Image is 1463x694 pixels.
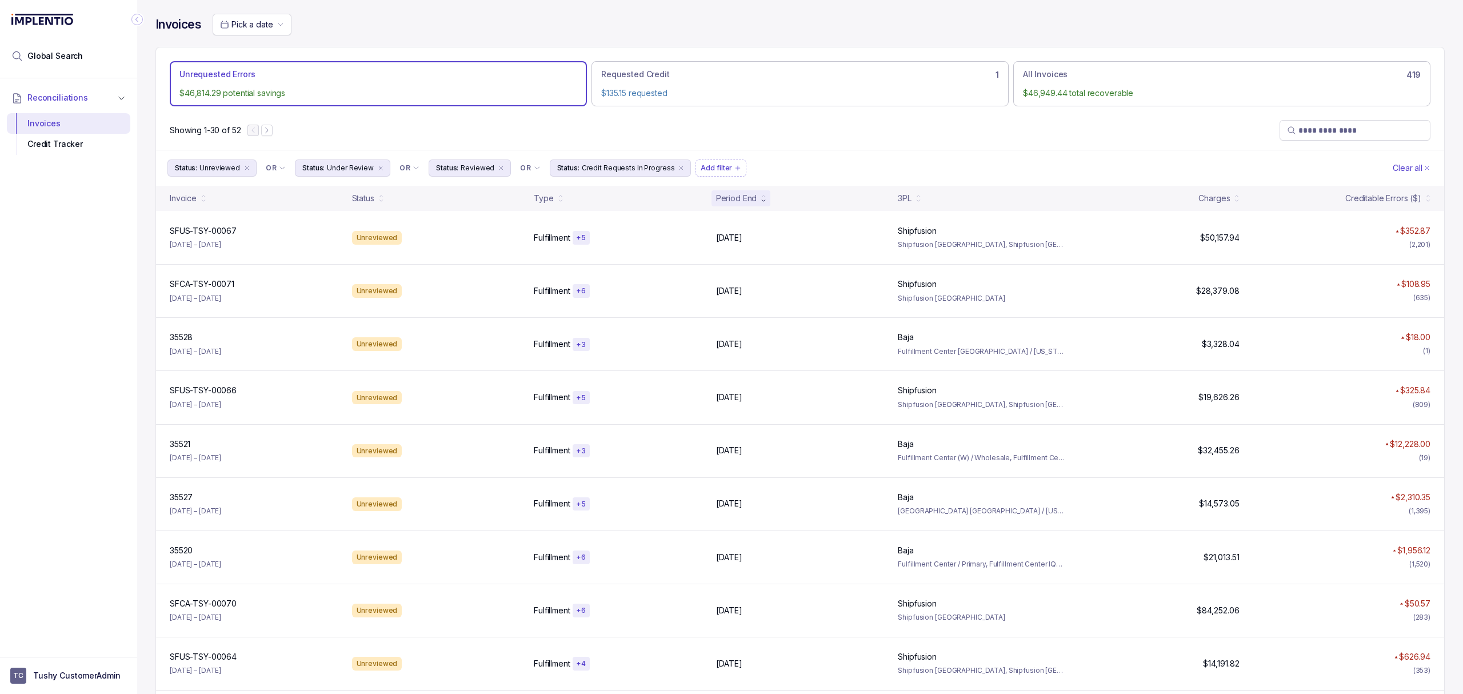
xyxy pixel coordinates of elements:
[601,87,999,99] p: $135.15 requested
[170,452,221,464] p: [DATE] – [DATE]
[429,159,511,177] button: Filter Chip Reviewed
[352,391,402,405] div: Unreviewed
[557,162,579,174] p: Status:
[352,657,402,671] div: Unreviewed
[534,232,570,244] p: Fulfillment
[231,19,273,29] span: Pick a date
[220,19,273,30] search: Date Range Picker
[170,225,237,237] p: SFUS-TSY-00067
[534,552,570,563] p: Fulfillment
[352,444,402,458] div: Unreviewed
[352,497,402,511] div: Unreviewed
[1413,612,1430,623] div: (283)
[1198,392,1240,403] p: $19,626.26
[576,393,586,402] p: + 5
[376,163,385,173] div: remove content
[601,69,670,80] p: Requested Credit
[1200,232,1240,244] p: $50,157.94
[461,162,494,174] p: Reviewed
[1198,445,1240,456] p: $32,455.26
[1390,159,1433,177] button: Clear Filters
[1405,598,1430,609] p: $50.57
[1401,336,1404,339] img: red pointer upwards
[395,160,424,176] button: Filter Chip Connector undefined
[550,159,691,177] button: Filter Chip Credit Requests In Progress
[898,651,937,663] p: Shipfusion
[16,134,121,154] div: Credit Tracker
[898,399,1066,410] p: Shipfusion [GEOGRAPHIC_DATA], Shipfusion [GEOGRAPHIC_DATA]
[534,498,570,509] p: Fulfillment
[27,50,83,62] span: Global Search
[242,163,251,173] div: remove content
[1396,492,1430,503] p: $2,310.35
[898,193,912,204] div: 3PL
[167,159,1390,177] ul: Filter Group
[582,162,675,174] p: Credit Requests In Progress
[27,92,88,103] span: Reconciliations
[302,162,325,174] p: Status:
[170,193,197,204] div: Invoice
[701,162,732,174] p: Add filter
[1413,292,1430,304] div: (635)
[1345,193,1421,204] div: Creditable Errors ($)
[130,13,144,26] div: Collapse Icon
[1203,658,1240,669] p: $14,191.82
[7,85,130,110] button: Reconciliations
[534,658,570,669] p: Fulfillment
[167,159,257,177] button: Filter Chip Unreviewed
[399,163,410,173] p: OR
[33,670,121,681] p: Tushy CustomerAdmin
[520,163,531,173] p: OR
[1199,498,1240,509] p: $14,573.05
[1397,283,1400,286] img: red pointer upwards
[352,337,402,351] div: Unreviewed
[1391,496,1394,498] img: red pointer upwards
[677,163,686,173] div: remove content
[898,438,913,450] p: Baja
[716,445,742,456] p: [DATE]
[898,346,1066,357] p: Fulfillment Center [GEOGRAPHIC_DATA] / [US_STATE], [US_STATE]-Wholesale / [US_STATE]-Wholesale
[716,552,742,563] p: [DATE]
[179,69,255,80] p: Unrequested Errors
[1413,399,1430,410] div: (809)
[1400,603,1403,605] img: red pointer upwards
[436,162,458,174] p: Status:
[716,658,742,669] p: [DATE]
[1401,278,1430,290] p: $108.95
[352,604,402,617] div: Unreviewed
[399,163,419,173] li: Filter Chip Connector undefined
[266,163,277,173] p: OR
[716,285,742,297] p: [DATE]
[1409,239,1430,250] div: (2,201)
[898,559,1066,570] p: Fulfillment Center / Primary, Fulfillment Center IQB / InQbate
[576,233,586,242] p: + 5
[716,193,757,204] div: Period End
[213,14,291,35] button: Date Range Picker
[1385,442,1389,445] img: red pointer upwards
[179,87,577,99] p: $46,814.29 potential savings
[1394,656,1398,659] img: red pointer upwards
[170,385,237,396] p: SFUS-TSY-00066
[497,163,506,173] div: remove content
[1023,87,1421,99] p: $46,949.44 total recoverable
[170,651,237,663] p: SFUS-TSY-00064
[170,239,221,250] p: [DATE] – [DATE]
[1423,345,1430,357] div: (1)
[534,392,570,403] p: Fulfillment
[695,159,746,177] button: Filter Chip Add filter
[576,500,586,509] p: + 5
[515,160,545,176] button: Filter Chip Connector undefined
[295,159,390,177] button: Filter Chip Under Review
[1406,332,1430,343] p: $18.00
[170,399,221,410] p: [DATE] – [DATE]
[170,438,190,450] p: 35521
[155,17,201,33] h4: Invoices
[716,605,742,616] p: [DATE]
[898,332,913,343] p: Baja
[170,61,1430,106] ul: Action Tab Group
[175,162,197,174] p: Status:
[898,665,1066,676] p: Shipfusion [GEOGRAPHIC_DATA], Shipfusion [GEOGRAPHIC_DATA]
[1409,505,1430,517] div: (1,395)
[170,612,221,623] p: [DATE] – [DATE]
